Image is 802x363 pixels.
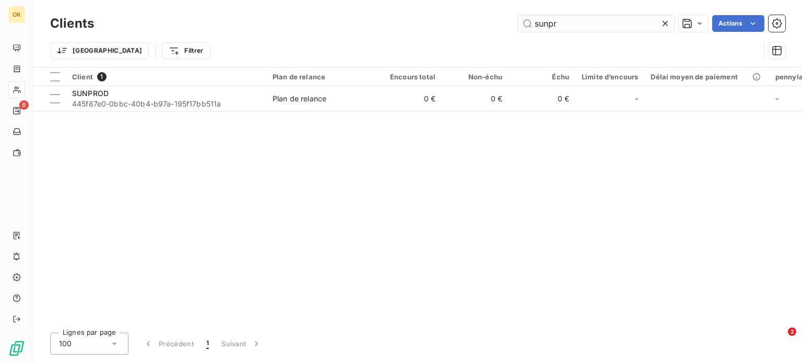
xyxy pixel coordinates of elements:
[515,73,569,81] div: Échu
[273,73,369,81] div: Plan de relance
[582,73,638,81] div: Limite d’encours
[59,338,72,349] span: 100
[442,86,509,111] td: 0 €
[72,89,109,98] span: SUNPROD
[712,15,764,32] button: Actions
[50,42,149,59] button: [GEOGRAPHIC_DATA]
[375,86,442,111] td: 0 €
[381,73,435,81] div: Encours total
[651,73,762,81] div: Délai moyen de paiement
[72,73,93,81] span: Client
[97,72,107,81] span: 1
[448,73,502,81] div: Non-échu
[509,86,575,111] td: 0 €
[775,94,779,103] span: -
[72,99,260,109] span: 445f87e0-0bbc-40b4-b97a-195f17bb511a
[200,333,215,355] button: 1
[788,327,796,336] span: 2
[50,14,94,33] h3: Clients
[766,327,792,353] iframe: Intercom live chat
[19,100,29,110] span: 6
[206,338,209,349] span: 1
[215,333,268,355] button: Suivant
[137,333,200,355] button: Précédent
[8,340,25,357] img: Logo LeanPay
[162,42,210,59] button: Filtrer
[273,93,326,104] div: Plan de relance
[8,6,25,23] div: OR
[518,15,675,32] input: Rechercher
[635,93,638,104] span: -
